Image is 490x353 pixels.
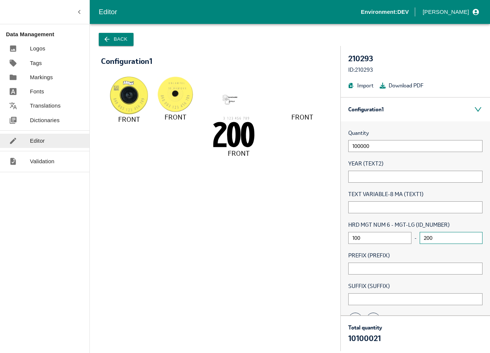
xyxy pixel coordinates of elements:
tspan: FRONT [291,112,313,121]
p: Environment: DEV [361,8,409,16]
tspan: 200 [213,122,255,152]
p: Editor [30,137,45,145]
tspan: TO REMOV [168,86,185,90]
p: Translations [30,102,61,110]
tspan: 9 [140,97,146,100]
span: - [414,234,417,242]
p: Data Management [6,30,89,38]
span: HRD MGT NUM 6 - MGT-LG (ID_NUMBER) [348,221,483,229]
span: PREFIX (PREFIX) [348,251,483,260]
tspan: FRONT [165,112,186,121]
span: Quantity [348,129,483,137]
tspan: 9 [186,95,191,97]
p: Fonts [30,87,44,96]
p: Dictionaries [30,116,59,124]
tspan: UNLAWFU [169,81,184,85]
div: 210293 [348,53,483,64]
tspan: 3 123 456 78 [223,115,248,120]
button: Download PDF [380,81,423,90]
button: Back [99,33,134,46]
div: ID: 210293 [348,66,483,74]
p: Markings [30,73,53,81]
tspan: FRONT [228,149,249,158]
div: Configuration 1 [341,97,490,121]
span: YEAR (TEXT2) [348,160,483,168]
tspan: E [185,86,186,90]
tspan: FRONT [118,115,140,124]
span: SUFFIX (SUFFIX) [348,282,483,290]
button: Import [348,81,374,90]
div: Editor [99,6,361,18]
tspan: 9 [248,115,249,120]
span: TEXT VARIABLE-8 MA (TEXT1) [348,190,483,198]
p: Tags [30,59,42,67]
p: [PERSON_NAME] [423,8,469,16]
p: Total quantity [348,323,382,332]
div: Configuration 1 [101,57,152,65]
p: Validation [30,157,55,165]
tspan: L [184,81,185,85]
p: 10100021 [348,333,382,344]
button: profile [420,6,481,18]
p: Logos [30,44,45,53]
